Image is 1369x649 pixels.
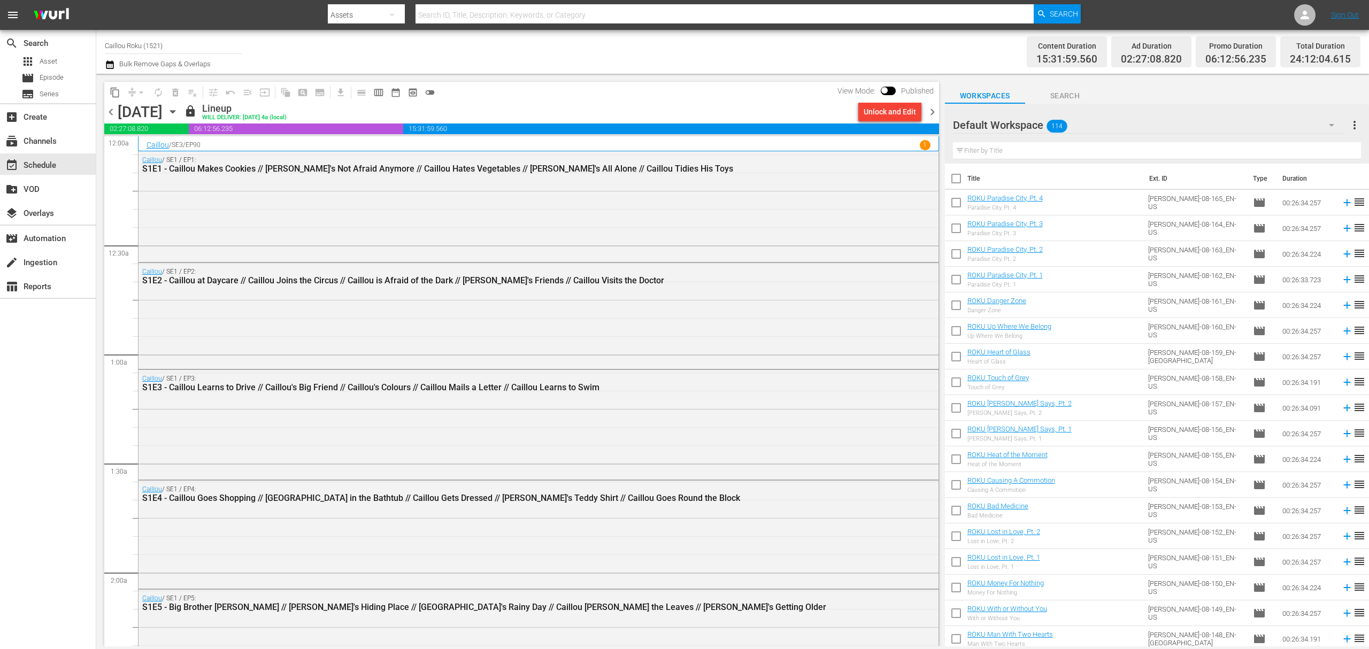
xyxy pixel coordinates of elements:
td: 00:26:34.224 [1278,446,1337,472]
td: 00:26:34.257 [1278,344,1337,369]
a: ROKU [PERSON_NAME] Says, Pt. 2 [967,399,1072,407]
div: Promo Duration [1205,38,1266,53]
a: Sign Out [1331,11,1359,19]
a: Caillou [142,594,162,602]
span: menu [6,9,19,21]
svg: Add to Schedule [1341,582,1353,593]
span: reorder [1353,581,1366,593]
svg: Add to Schedule [1341,556,1353,568]
span: Episode [1253,427,1266,440]
span: reorder [1353,196,1366,208]
span: 02:27:08.820 [104,123,189,134]
span: reorder [1353,247,1366,260]
a: ROKU Man With Two Hearts [967,630,1053,638]
div: With or Without You [967,615,1047,622]
a: ROKU Lost in Love, Pt. 1 [967,553,1040,561]
td: [PERSON_NAME]-08-149_EN-US [1144,600,1248,626]
td: 00:26:34.257 [1278,215,1337,241]
a: ROKU Bad Medicine [967,502,1028,510]
svg: Add to Schedule [1341,633,1353,645]
span: reorder [1353,221,1366,234]
div: / SE1 / EP5: [142,594,874,612]
span: preview_outlined [407,87,418,98]
svg: Add to Schedule [1341,505,1353,516]
span: Episode [1253,453,1266,466]
div: Total Duration [1290,38,1351,53]
button: more_vert [1348,112,1361,138]
td: [PERSON_NAME]-08-158_EN-US [1144,369,1248,395]
span: reorder [1353,350,1366,362]
button: Unlock and Edit [858,102,921,121]
span: VOD [5,183,18,196]
span: Create Search Block [294,84,311,101]
th: Title [967,164,1143,194]
div: [DATE] [118,103,163,121]
span: toggle_off [425,87,435,98]
div: Danger Zone [967,307,1026,314]
span: 06:12:56.235 [189,123,403,134]
a: ROKU Up Where We Belong [967,322,1051,330]
span: Automation [5,232,18,245]
span: 24:12:04.615 [1290,53,1351,66]
div: S1E2 - Caillou at Daycare // Caillou Joins the Circus // Caillou is Afraid of the Dark // [PERSON... [142,275,874,285]
p: / [169,141,172,149]
a: ROKU With or Without You [967,605,1047,613]
span: Series [40,89,59,99]
span: Episode [1253,299,1266,312]
span: calendar_view_week_outlined [373,87,384,98]
span: Episode [1253,273,1266,286]
span: Schedule [5,159,18,172]
div: Ad Duration [1121,38,1182,53]
span: Refresh All Search Blocks [273,82,294,103]
span: Search [1025,89,1105,103]
span: Episode [1253,478,1266,491]
td: 00:26:34.091 [1278,395,1337,421]
a: ROKU Heat of the Moment [967,451,1048,459]
th: Type [1247,164,1276,194]
span: 06:12:56.235 [1205,53,1266,66]
span: 15:31:59.560 [403,123,939,134]
span: Episode [21,72,34,84]
span: reorder [1353,375,1366,388]
span: reorder [1353,606,1366,619]
span: Episode [1253,222,1266,235]
div: Unlock and Edit [864,102,916,121]
th: Ext. ID [1143,164,1247,194]
a: ROKU Paradise City, Pt. 3 [967,220,1043,228]
div: S1E1 - Caillou Makes Cookies // [PERSON_NAME]'s Not Afraid Anymore // Caillou Hates Vegetables //... [142,164,874,174]
div: Paradise City, Pt. 4 [967,204,1043,211]
span: Channels [5,135,18,148]
a: Caillou [147,141,169,149]
span: Search [5,37,18,50]
td: 00:26:34.191 [1278,369,1337,395]
a: ROKU Lost in Love, Pt. 2 [967,528,1040,536]
svg: Add to Schedule [1341,530,1353,542]
svg: Add to Schedule [1341,351,1353,362]
span: Remove Gaps & Overlaps [124,84,150,101]
span: content_copy [110,87,120,98]
td: 00:26:34.257 [1278,190,1337,215]
td: 00:26:34.257 [1278,498,1337,523]
span: Clear Lineup [184,84,201,101]
div: Paradise City, Pt. 3 [967,230,1043,237]
span: Reports [5,280,18,293]
span: chevron_right [926,105,939,119]
svg: Add to Schedule [1341,402,1353,414]
span: apps [21,55,34,68]
div: / SE1 / EP2: [142,268,874,285]
div: Default Workspace [953,110,1345,140]
span: reorder [1353,298,1366,311]
td: 00:26:34.257 [1278,472,1337,498]
span: Create [5,111,18,123]
div: Heart of Glass [967,358,1030,365]
div: Lineup [202,103,287,114]
div: WILL DELIVER: [DATE] 4a (local) [202,114,287,121]
td: [PERSON_NAME]-08-163_EN-US [1144,241,1248,267]
span: Published [896,87,939,95]
div: Up Where We Belong [967,333,1051,339]
div: / SE1 / EP1: [142,156,874,174]
td: [PERSON_NAME]-08-153_EN-US [1144,498,1248,523]
div: Heat of the Moment [967,461,1048,468]
svg: Add to Schedule [1341,376,1353,388]
span: reorder [1353,273,1366,285]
